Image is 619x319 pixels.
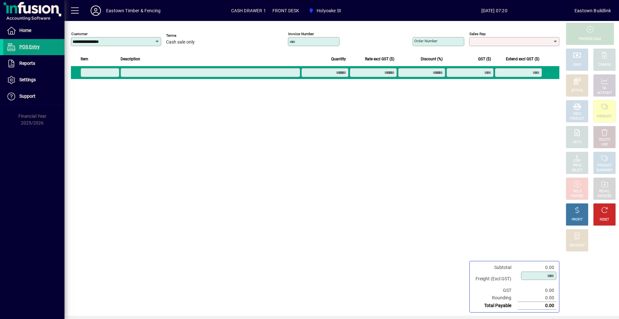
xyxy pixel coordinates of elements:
div: DELETE [599,137,610,142]
span: Discount (%) [421,55,443,63]
div: NOTE [573,140,581,145]
div: RESET [600,217,609,222]
span: Holyoake St [317,5,341,16]
mat-label: Invoice number [288,32,314,36]
td: Subtotal [472,264,518,271]
div: INVOICES [597,194,611,199]
span: Holyoake St [306,5,344,16]
td: GST [472,287,518,294]
div: MISC [573,112,581,116]
a: Support [3,88,64,105]
span: Reports [19,61,35,66]
div: CHARGE [598,63,611,67]
span: Description [121,55,140,63]
div: HOLD [573,189,581,194]
mat-label: Order number [414,39,437,43]
div: DISCOUNT [569,243,585,248]
div: ACCOUNT [597,91,612,95]
span: Item [81,55,88,63]
a: Home [3,23,64,39]
span: CASH DRAWER 1 [231,5,266,16]
div: LINE [601,142,608,147]
div: PRODUCT [570,116,584,121]
span: GST ($) [478,55,491,63]
span: Settings [19,77,36,82]
span: Quantity [331,55,346,63]
span: Terms [166,34,205,38]
span: POS Entry [19,44,40,49]
td: 0.00 [518,264,556,271]
span: Cash sale only [166,40,195,45]
div: RECALL [599,189,610,194]
div: PROFIT [572,217,583,222]
td: 0.00 [518,302,556,310]
td: Freight (Excl GST) [472,271,518,287]
div: Eastown Buildlink [575,5,611,16]
td: 0.00 [518,294,556,302]
div: CASH [573,63,581,67]
div: GL [603,86,607,91]
div: PRODUCT [597,114,612,119]
span: Extend excl GST ($) [506,55,539,63]
div: SUMMARY [596,168,613,173]
a: Settings [3,72,64,88]
div: SELECT [572,168,583,173]
span: Rate excl GST ($) [365,55,394,63]
span: Home [19,28,31,33]
button: Profile [85,5,106,16]
td: 0.00 [518,287,556,294]
div: PRODUCT [597,163,612,168]
div: EFTPOS [571,88,583,93]
td: Rounding [472,294,518,302]
div: PRICE [573,163,582,168]
div: Eastown Timber & Fencing [106,5,161,16]
span: FRONT DESK [272,5,300,16]
td: Total Payable [472,302,518,310]
span: [DATE] 07:20 [414,5,575,16]
span: Support [19,94,35,99]
div: INVOICE [571,194,583,199]
div: PROCESS SALE [579,37,601,42]
a: Reports [3,55,64,72]
mat-label: Sales rep [469,32,486,36]
mat-label: Customer [71,32,88,36]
